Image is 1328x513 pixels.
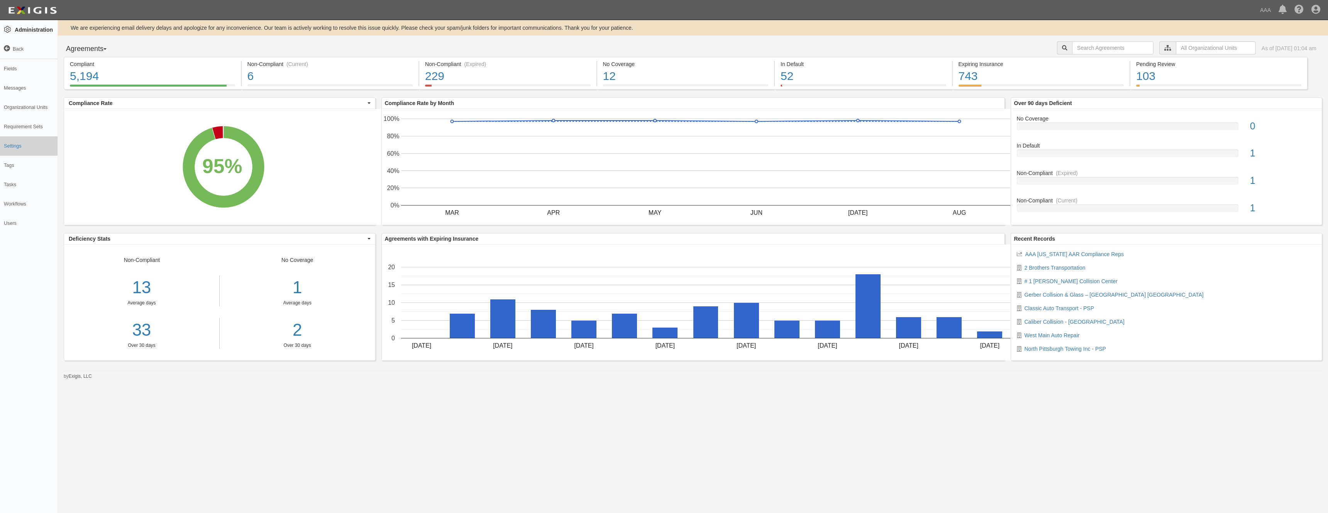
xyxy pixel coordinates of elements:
[390,202,399,209] text: 0%
[1011,197,1322,204] div: Non-Compliant
[64,275,219,300] div: 13
[648,209,661,216] text: MAY
[64,109,383,225] svg: A chart.
[597,85,774,91] a: No Coverage12
[959,68,1124,85] div: 743
[1256,2,1275,18] a: AAA
[383,116,399,122] text: 100%
[64,300,219,306] div: Average days
[391,335,395,341] text: 0
[202,152,242,181] div: 95%
[387,167,399,174] text: 40%
[388,282,395,288] text: 15
[1011,142,1322,149] div: In Default
[1244,201,1322,215] div: 1
[388,264,395,270] text: 20
[220,256,375,349] div: No Coverage
[385,100,454,106] b: Compliance Rate by Month
[1294,5,1304,15] i: Help Center - Complianz
[225,300,369,306] div: Average days
[899,342,918,348] text: [DATE]
[64,256,220,349] div: Non-Compliant
[1025,319,1125,325] a: Caliber Collision - [GEOGRAPHIC_DATA]
[1025,265,1086,271] a: 2 Brothers Transportation
[286,60,308,68] div: (Current)
[64,318,219,342] a: 33
[1244,174,1322,188] div: 1
[64,373,92,380] small: by
[15,27,53,33] strong: Administration
[412,342,431,348] text: [DATE]
[247,68,413,85] div: 6
[1176,41,1256,54] input: All Organizational Units
[1025,251,1124,257] a: AAA [US_STATE] AAR Compliance Reps
[387,133,399,139] text: 80%
[1072,41,1154,54] input: Search Agreements
[1262,44,1316,52] div: As of [DATE] 01:04 am
[69,235,366,243] span: Deficiency Stats
[574,342,593,348] text: [DATE]
[781,68,946,85] div: 52
[64,98,375,109] button: Compliance Rate
[1014,236,1055,242] b: Recent Records
[58,24,1328,32] div: We are experiencing email delivery delays and apologize for any inconvenience. Our team is active...
[953,85,1130,91] a: Expiring Insurance743
[419,85,596,91] a: Non-Compliant(Expired)229
[64,41,122,57] button: Agreements
[603,60,769,68] div: No Coverage
[547,209,560,216] text: APR
[387,185,399,191] text: 20%
[225,318,369,342] a: 2
[980,342,999,348] text: [DATE]
[781,60,946,68] div: In Default
[1014,100,1072,106] b: Over 90 days Deficient
[1025,346,1106,352] a: North Pittsburgh Towing Inc - PSP
[385,236,479,242] b: Agreements with Expiring Insurance
[1017,169,1316,197] a: Non-Compliant(Expired)1
[425,68,591,85] div: 229
[736,342,755,348] text: [DATE]
[1025,332,1080,338] a: West Main Auto Repair
[69,374,92,379] a: Exigis, LLC
[388,299,395,306] text: 10
[247,60,413,68] div: Non-Compliant (Current)
[391,317,395,324] text: 5
[848,209,867,216] text: [DATE]
[603,68,769,85] div: 12
[64,233,375,244] button: Deficiency Stats
[1025,305,1094,311] a: Classic Auto Transport - PSP
[1017,197,1316,218] a: Non-Compliant(Current)1
[382,109,1020,225] svg: A chart.
[1025,292,1204,298] a: Gerber Collision & Glass – [GEOGRAPHIC_DATA] [GEOGRAPHIC_DATA]
[952,209,966,216] text: AUG
[1136,68,1301,85] div: 103
[818,342,837,348] text: [DATE]
[6,3,59,17] img: logo-5460c22ac91f19d4615b14bd174203de0afe785f0fc80cf4dbbc73dc1793850b.png
[382,245,1020,360] svg: A chart.
[1017,142,1316,169] a: In Default1
[425,60,591,68] div: Non-Compliant (Expired)
[750,209,762,216] text: JUN
[64,85,241,91] a: Compliant5,194
[959,60,1124,68] div: Expiring Insurance
[1011,169,1322,177] div: Non-Compliant
[1025,278,1118,284] a: # 1 [PERSON_NAME] Collision Center
[1056,197,1077,204] div: (Current)
[1130,85,1308,91] a: Pending Review103
[70,68,235,85] div: 5,194
[387,150,399,156] text: 60%
[64,342,219,349] div: Over 30 days
[69,99,366,107] span: Compliance Rate
[1244,146,1322,160] div: 1
[493,342,512,348] text: [DATE]
[225,342,369,349] div: Over 30 days
[1011,115,1322,122] div: No Coverage
[225,275,369,300] div: 1
[655,342,674,348] text: [DATE]
[1017,115,1316,142] a: No Coverage0
[775,85,952,91] a: In Default52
